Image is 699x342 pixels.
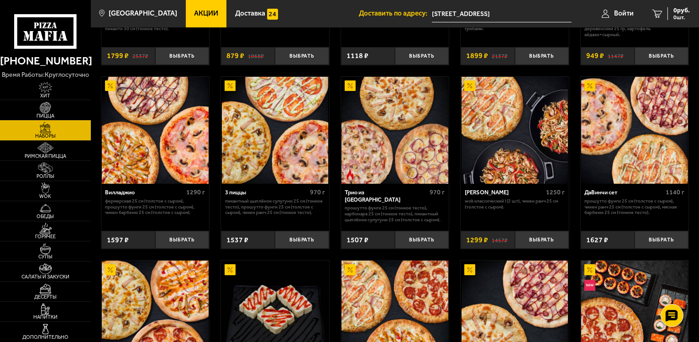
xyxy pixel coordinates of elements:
[635,47,688,65] button: Выбрать
[194,10,218,17] span: Акции
[248,52,264,59] s: 1068 ₽
[345,80,356,91] img: Акционный
[584,80,595,91] img: Акционный
[586,52,604,59] span: 949 ₽
[107,236,129,244] span: 1597 ₽
[155,231,209,249] button: Выбрать
[267,9,278,20] img: 15daf4d41897b9f0e9f617042186c801.svg
[586,236,608,244] span: 1627 ₽
[221,77,329,184] a: Акционный3 пиццы
[155,47,209,65] button: Выбрать
[105,189,184,196] div: Вилладжио
[222,77,329,184] img: 3 пиццы
[275,231,329,249] button: Выбрать
[466,52,488,59] span: 1899 ₽
[584,280,595,291] img: Новинка
[608,52,624,59] s: 1147 ₽
[464,264,475,275] img: Акционный
[105,198,205,216] p: Фермерская 25 см (толстое с сыром), Прошутто Фунги 25 см (толстое с сыром), Чикен Барбекю 25 см (...
[515,47,569,65] button: Выбрать
[345,189,427,203] div: Трио из [GEOGRAPHIC_DATA]
[107,52,129,59] span: 1799 ₽
[515,231,569,249] button: Выбрать
[466,236,488,244] span: 1299 ₽
[464,80,475,91] img: Акционный
[584,198,684,216] p: Прошутто Фунги 25 см (толстое с сыром), Чикен Ранч 25 см (толстое с сыром), Мясная Барбекю 25 см ...
[225,264,236,275] img: Акционный
[341,77,449,184] a: АкционныйОстрое блюдоТрио из Рио
[102,77,209,184] img: Вилладжио
[275,47,329,65] button: Выбрать
[614,10,634,17] span: Войти
[132,52,148,59] s: 2537 ₽
[492,52,508,59] s: 2137 ₽
[225,198,325,216] p: Пикантный цыплёнок сулугуни 25 см (тонкое тесто), Прошутто Фунги 25 см (толстое с сыром), Чикен Р...
[581,77,689,184] a: АкционныйДаВинчи сет
[584,189,663,196] div: ДаВинчи сет
[581,77,688,184] img: ДаВинчи сет
[235,10,265,17] span: Доставка
[345,264,356,275] img: Акционный
[395,231,449,249] button: Выбрать
[226,236,248,244] span: 1537 ₽
[432,5,572,22] input: Ваш адрес доставки
[226,52,244,59] span: 879 ₽
[461,77,569,184] a: АкционныйВилла Капри
[465,189,544,196] div: [PERSON_NAME]
[673,7,690,14] span: 0 руб.
[395,47,449,65] button: Выбрать
[584,264,595,275] img: Акционный
[345,169,356,180] img: Острое блюдо
[465,198,565,210] p: Wok классический L (2 шт), Чикен Ранч 25 см (толстое с сыром).
[342,77,448,184] img: Трио из Рио
[105,264,116,275] img: Акционный
[225,80,236,91] img: Акционный
[666,188,685,196] span: 1140 г
[310,188,325,196] span: 970 г
[225,189,308,196] div: 3 пиццы
[635,231,688,249] button: Выбрать
[105,80,116,91] img: Акционный
[492,236,508,244] s: 1457 ₽
[432,5,572,22] span: Мурманская область, Оленегорск, проспект Ветеранов, 20
[109,10,177,17] span: [GEOGRAPHIC_DATA]
[101,77,210,184] a: АкционныйВилладжио
[186,188,205,196] span: 1290 г
[546,188,565,196] span: 1250 г
[359,10,432,17] span: Доставить по адресу:
[347,236,368,244] span: 1507 ₽
[347,52,368,59] span: 1118 ₽
[462,77,568,184] img: Вилла Капри
[430,188,445,196] span: 970 г
[673,15,690,20] span: 0 шт.
[345,205,445,223] p: Прошутто Фунги 25 см (тонкое тесто), Карбонара 25 см (тонкое тесто), Пикантный цыплёнок сулугуни ...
